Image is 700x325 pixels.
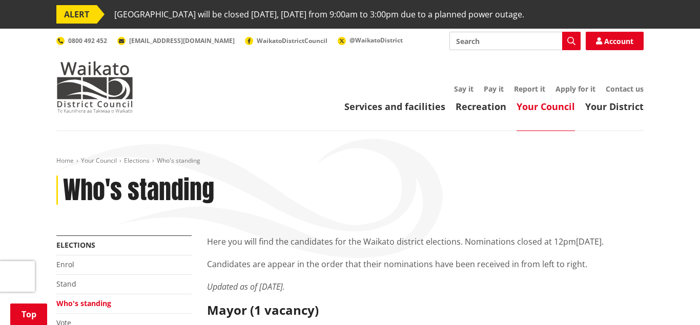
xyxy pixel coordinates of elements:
a: Apply for it [555,84,595,94]
a: @WaikatoDistrict [338,36,403,45]
input: Search input [449,32,581,50]
span: Who's standing [157,156,200,165]
strong: Mayor (1 vacancy) [207,301,319,318]
span: ALERT [56,5,97,24]
span: [EMAIL_ADDRESS][DOMAIN_NAME] [129,36,235,45]
a: Say it [454,84,473,94]
a: Pay it [484,84,504,94]
a: Account [586,32,644,50]
a: Elections [56,240,95,250]
nav: breadcrumb [56,157,644,165]
span: [GEOGRAPHIC_DATA] will be closed [DATE], [DATE] from 9:00am to 3:00pm due to a planned power outage. [114,5,524,24]
span: @WaikatoDistrict [349,36,403,45]
p: Here you will find the candidates for the Waikato district elections. Nominations closed at 12pm[... [207,235,644,248]
a: Your District [585,100,644,113]
a: Who's standing [56,298,111,308]
a: Elections [124,156,150,165]
span: WaikatoDistrictCouncil [257,36,327,45]
a: Home [56,156,74,165]
a: Stand [56,279,76,289]
a: 0800 492 452 [56,36,107,45]
a: Contact us [606,84,644,94]
a: [EMAIL_ADDRESS][DOMAIN_NAME] [117,36,235,45]
a: Services and facilities [344,100,445,113]
a: Enrol [56,259,74,269]
a: Your Council [81,156,117,165]
iframe: Messenger Launcher [653,282,690,319]
p: Candidates are appear in the order that their nominations have been received in from left to right. [207,258,644,270]
em: Updated as of [DATE]. [207,281,285,292]
span: 0800 492 452 [68,36,107,45]
a: WaikatoDistrictCouncil [245,36,327,45]
a: Your Council [517,100,575,113]
a: Report it [514,84,545,94]
a: Recreation [456,100,506,113]
h1: Who's standing [63,176,214,205]
a: Top [10,304,47,325]
img: Waikato District Council - Te Kaunihera aa Takiwaa o Waikato [56,61,133,113]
